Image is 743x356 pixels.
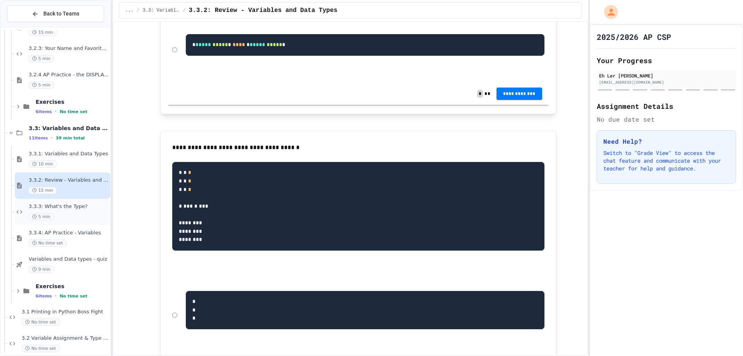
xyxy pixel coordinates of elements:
span: 3.2 Variable Assignment & Type Boss Fight [22,335,109,342]
span: Variables and Data types - quiz [29,256,109,263]
button: Back to Teams [7,5,104,22]
span: 11 items [29,136,48,141]
h3: Need Help? [603,137,729,146]
span: No time set [60,294,87,299]
span: No time set [60,109,87,114]
h1: 2025/2026 AP CSP [597,31,671,42]
div: My Account [596,3,620,21]
span: 15 min [29,29,56,36]
span: 5 min [29,81,54,89]
span: 6 items [36,109,52,114]
span: 3.2.3: Your Name and Favorite Movie [29,45,109,52]
span: • [51,135,53,141]
span: No time set [22,318,60,326]
span: • [55,293,56,299]
span: 3.3.3: What's the Type? [29,203,109,210]
span: 3.2.4 AP Practice - the DISPLAY Procedure [29,72,109,78]
span: 3.3.2: Review - Variables and Data Types [189,6,337,15]
span: No time set [29,239,67,247]
div: [EMAIL_ADDRESS][DOMAIN_NAME] [599,79,734,85]
span: 3.3.1: Variables and Data Types [29,151,109,157]
p: Switch to "Grade View" to access the chat feature and communicate with your teacher for help and ... [603,149,729,172]
span: • [55,108,56,115]
span: / [137,7,139,14]
span: No time set [22,345,60,352]
span: 3.1 Printing in Python Boss Fight [22,309,109,315]
span: Exercises [36,283,109,290]
div: No due date set [597,115,736,124]
span: ... [125,7,134,14]
span: 15 min [29,187,56,194]
span: Exercises [36,98,109,105]
span: 3.3: Variables and Data Types [29,125,109,132]
div: Eh Ler [PERSON_NAME] [599,72,734,79]
span: 3.3: Variables and Data Types [143,7,180,14]
span: Back to Teams [43,10,79,18]
h2: Your Progress [597,55,736,66]
span: 5 min [29,55,54,62]
span: / [183,7,186,14]
span: 9 min [29,266,54,273]
h2: Assignment Details [597,101,736,112]
span: 3.3.2: Review - Variables and Data Types [29,177,109,184]
span: 10 min [29,160,56,168]
span: 6 items [36,294,52,299]
span: 3.3.4: AP Practice - Variables [29,230,109,236]
span: 5 min [29,213,54,220]
span: 39 min total [56,136,85,141]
